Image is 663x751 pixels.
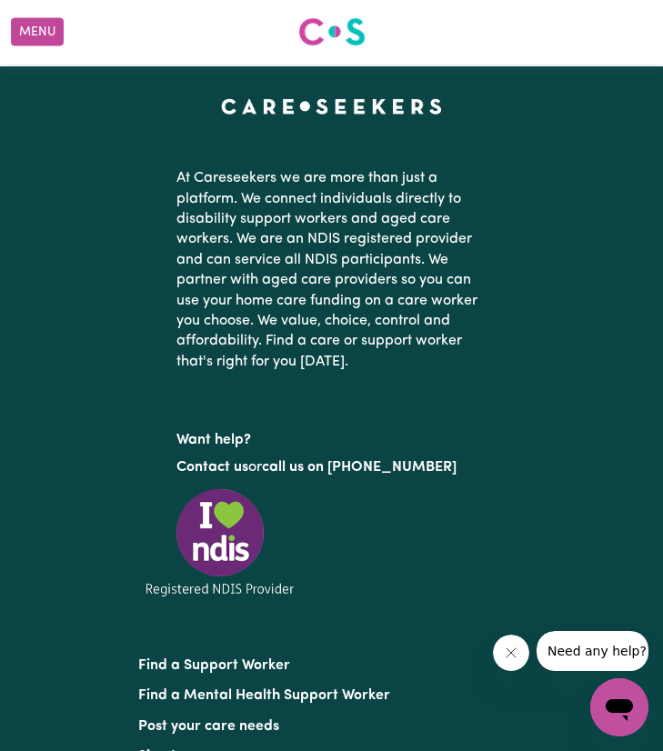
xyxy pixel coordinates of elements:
iframe: Message from company [537,631,648,671]
a: Careseekers logo [298,11,366,53]
button: Menu [11,18,64,46]
p: or [176,450,487,485]
img: Careseekers logo [298,15,366,48]
a: call us on [PHONE_NUMBER] [262,460,457,475]
iframe: Close message [493,635,529,671]
p: At Careseekers we are more than just a platform. We connect individuals directly to disability su... [176,161,487,379]
img: Registered NDIS provider [138,486,302,599]
a: Careseekers home page [221,99,442,114]
a: Post your care needs [138,719,279,734]
p: Want help? [176,423,487,450]
iframe: Button to launch messaging window [590,678,648,736]
a: Find a Support Worker [138,658,290,673]
a: Contact us [176,460,248,475]
a: Find a Mental Health Support Worker [138,688,390,703]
